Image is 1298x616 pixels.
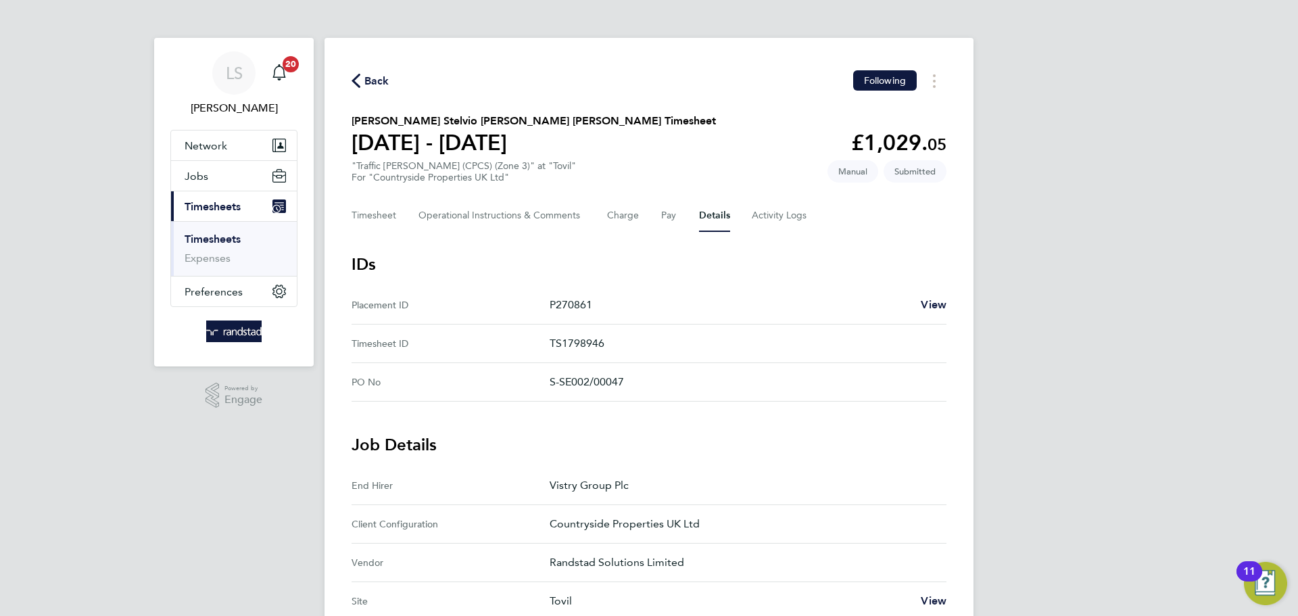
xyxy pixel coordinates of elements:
[827,160,878,183] span: This timesheet was manually created.
[154,38,314,366] nav: Main navigation
[185,285,243,298] span: Preferences
[352,129,716,156] h1: [DATE] - [DATE]
[352,516,550,532] div: Client Configuration
[185,233,241,245] a: Timesheets
[170,100,297,116] span: Lewis Saunders
[171,277,297,306] button: Preferences
[661,199,677,232] button: Pay
[171,191,297,221] button: Timesheets
[352,593,550,609] div: Site
[206,321,262,342] img: randstad-logo-retina.png
[170,321,297,342] a: Go to home page
[171,221,297,276] div: Timesheets
[851,130,946,156] app-decimal: £1,029.
[185,200,241,213] span: Timesheets
[352,254,946,275] h3: IDs
[864,74,906,87] span: Following
[418,199,585,232] button: Operational Instructions & Comments
[1244,562,1287,605] button: Open Resource Center, 11 new notifications
[607,199,640,232] button: Charge
[921,593,946,609] a: View
[921,297,946,313] a: View
[352,477,550,494] div: End Hirer
[921,298,946,311] span: View
[171,131,297,160] button: Network
[283,56,299,72] span: 20
[352,199,397,232] button: Timesheet
[921,594,946,607] span: View
[224,383,262,394] span: Powered by
[170,51,297,116] a: LS[PERSON_NAME]
[550,554,936,571] p: Randstad Solutions Limited
[352,554,550,571] div: Vendor
[884,160,946,183] span: This timesheet is Submitted.
[853,70,917,91] button: Following
[352,172,576,183] div: For "Countryside Properties UK Ltd"
[171,161,297,191] button: Jobs
[550,297,910,313] p: P270861
[266,51,293,95] a: 20
[185,170,208,183] span: Jobs
[185,139,227,152] span: Network
[550,335,936,352] p: TS1798946
[550,593,910,609] p: Tovil
[550,516,936,532] p: Countryside Properties UK Ltd
[364,73,389,89] span: Back
[226,64,243,82] span: LS
[550,477,936,494] p: Vistry Group Plc
[352,160,576,183] div: "Traffic [PERSON_NAME] (CPCS) (Zone 3)" at "Tovil"
[352,113,716,129] h2: [PERSON_NAME] Stelvio [PERSON_NAME] [PERSON_NAME] Timesheet
[1243,571,1255,589] div: 11
[185,252,231,264] a: Expenses
[352,335,550,352] div: Timesheet ID
[352,297,550,313] div: Placement ID
[928,135,946,154] span: 05
[352,72,389,89] button: Back
[699,199,730,232] button: Details
[352,434,946,456] h3: Job Details
[550,374,936,390] p: S-SE002/00047
[752,199,809,232] button: Activity Logs
[352,374,550,390] div: PO No
[224,394,262,406] span: Engage
[206,383,263,408] a: Powered byEngage
[922,70,946,91] button: Timesheets Menu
